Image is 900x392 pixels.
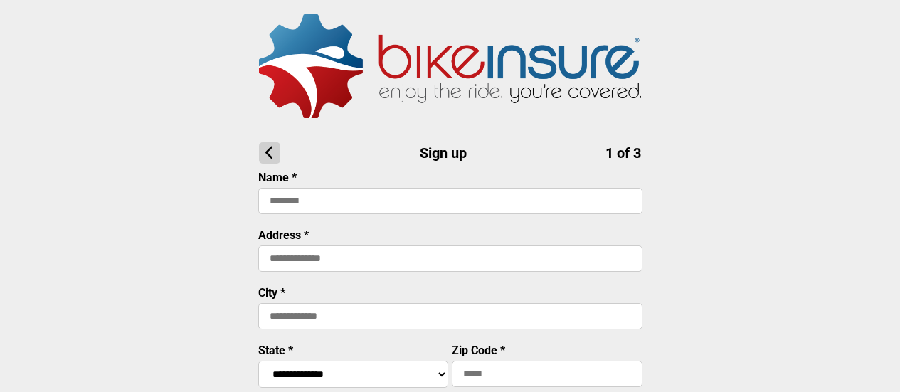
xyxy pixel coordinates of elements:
label: Address * [258,228,309,242]
label: Name * [258,171,297,184]
label: State * [258,344,293,357]
span: 1 of 3 [605,144,641,161]
h1: Sign up [259,142,641,164]
label: City * [258,286,285,300]
label: Zip Code * [452,344,505,357]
